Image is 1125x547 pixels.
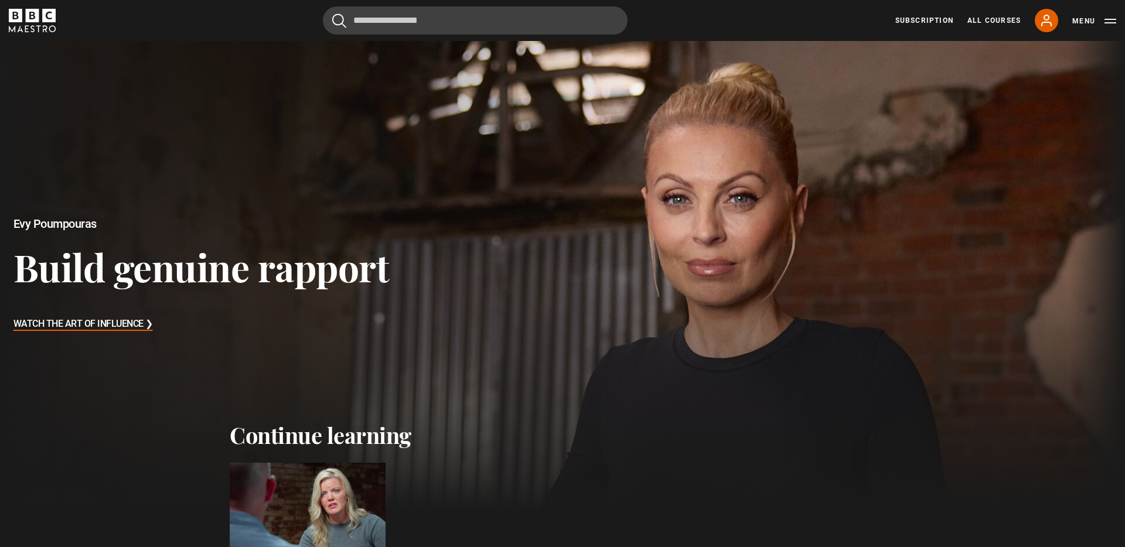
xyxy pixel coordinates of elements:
a: All Courses [967,15,1021,26]
h3: Watch The Art of Influence ❯ [13,316,153,333]
h3: Build genuine rapport [13,244,390,289]
button: Submit the search query [332,13,346,28]
input: Search [323,6,628,35]
h2: Evy Poumpouras [13,217,390,231]
h2: Continue learning [230,422,895,449]
button: Toggle navigation [1072,15,1116,27]
svg: BBC Maestro [9,9,56,32]
a: Subscription [895,15,953,26]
